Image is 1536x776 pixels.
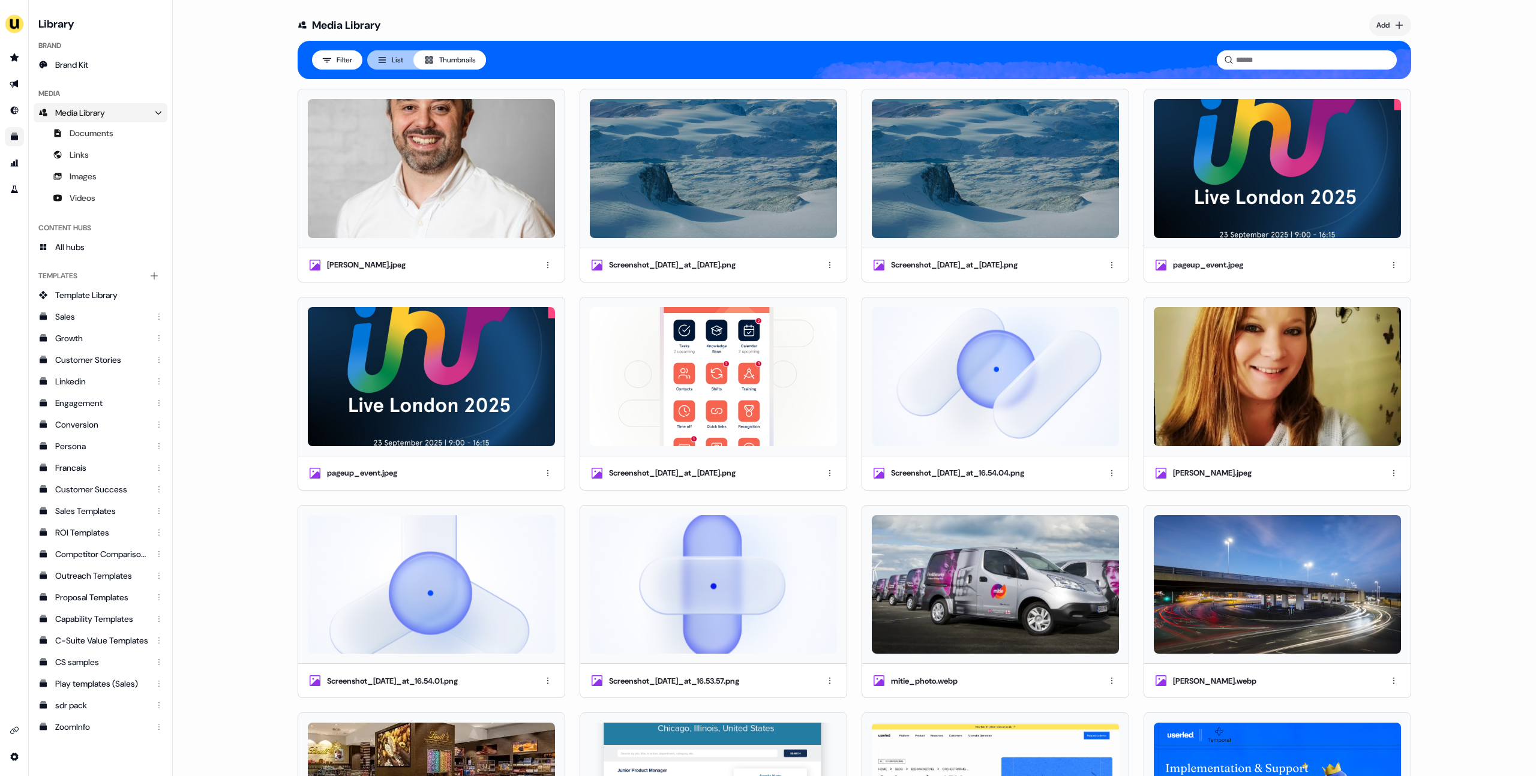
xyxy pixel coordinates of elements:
a: All hubs [34,237,167,257]
img: Screenshot_2025-09-22_at_17.12.18.png [872,99,1119,238]
img: pageup_event.jpeg [308,307,555,446]
button: Filter [312,50,362,70]
div: Customer Stories [55,354,148,366]
div: Templates [34,266,167,285]
a: Go to attribution [5,154,24,173]
a: Go to Inbound [5,101,24,120]
div: Proposal Templates [55,591,148,603]
div: Screenshot_[DATE]_at_[DATE].png [609,467,736,479]
a: Go to integrations [5,747,24,766]
div: [PERSON_NAME].jpeg [327,259,406,271]
a: Go to outbound experience [5,74,24,94]
a: CS samples [34,652,167,672]
div: CS samples [55,656,148,668]
div: Outreach Templates [55,570,148,582]
img: Screenshot_2025-09-22_at_17.01.12.png [590,307,837,446]
span: Images [70,170,97,182]
a: Persona [34,437,167,456]
div: Engagement [55,397,148,409]
div: [PERSON_NAME].webp [1173,675,1256,687]
div: Screenshot_[DATE]_at_[DATE].png [891,259,1018,271]
span: Links [70,149,89,161]
img: pageup_event.jpeg [1154,99,1401,238]
div: Growth [55,332,148,344]
button: Add [1369,14,1411,36]
a: Template Library [34,285,167,305]
img: mitie_photo.webp [872,515,1119,654]
a: Proposal Templates [34,588,167,607]
a: Engagement [34,393,167,413]
div: pageup_event.jpeg [327,467,397,479]
div: Screenshot_[DATE]_at_[DATE].png [609,259,736,271]
a: ZoomInfo [34,717,167,736]
a: Go to prospects [5,48,24,67]
div: Screenshot_[DATE]_at_16.53.57.png [609,675,739,687]
img: Octavius_photo.webp [1154,515,1401,654]
div: Sales [55,311,148,323]
button: List [367,50,413,70]
div: Francais [55,462,148,474]
a: sdr pack [34,696,167,715]
img: Screenshot_2025-09-22_at_16.54.01.png [308,515,555,654]
span: Documents [70,127,113,139]
a: Linkedin [34,372,167,391]
a: Francais [34,458,167,477]
div: ROI Templates [55,527,148,539]
a: Images [34,167,167,186]
div: mitie_photo.webp [891,675,958,687]
div: Content Hubs [34,218,167,237]
div: sdr pack [55,699,148,711]
div: C-Suite Value Templates [55,634,148,646]
img: sarah_pageup.jpeg [1154,307,1401,446]
a: Links [34,145,167,164]
img: Screenshot_2025-09-22_at_17.12.18.png [590,99,837,238]
div: Conversion [55,419,148,431]
span: Template Library [55,289,118,301]
a: ROI Templates [34,523,167,542]
span: All hubs [55,241,85,253]
div: Capability Templates [55,613,148,625]
a: Customer Success [34,480,167,499]
div: Play templates (Sales) [55,678,148,690]
div: Customer Success [55,483,148,495]
div: pageup_event.jpeg [1173,259,1243,271]
a: Competitor Comparisons [34,545,167,564]
div: Brand [34,36,167,55]
a: Capability Templates [34,609,167,628]
div: Persona [55,440,148,452]
a: Go to experiments [5,180,24,199]
a: Videos [34,188,167,207]
a: Growth [34,329,167,348]
div: Screenshot_[DATE]_at_16.54.04.png [891,467,1024,479]
a: Brand Kit [34,55,167,74]
div: Media [34,84,167,103]
h1: Media Library [298,14,381,36]
a: Sales Templates [34,501,167,521]
a: Go to integrations [5,721,24,740]
a: Customer Stories [34,350,167,369]
span: Brand Kit [55,59,88,71]
a: Go to templates [5,127,24,146]
a: Conversion [34,415,167,434]
div: Screenshot_[DATE]_at_16.54.01.png [327,675,458,687]
a: Documents [34,124,167,143]
img: chris_page_up.jpeg [308,99,555,238]
a: C-Suite Value Templates [34,631,167,650]
div: Sales Templates [55,505,148,517]
div: Competitor Comparisons [55,548,148,560]
a: Play templates (Sales) [34,674,167,693]
a: Outreach Templates [34,566,167,585]
h3: Library [34,14,167,31]
a: Media Library [34,103,167,122]
div: [PERSON_NAME].jpeg [1173,467,1252,479]
a: Sales [34,307,167,326]
img: Screenshot_2025-09-22_at_16.53.57.png [590,515,837,654]
span: Media Library [55,107,105,119]
img: Screenshot_2025-09-22_at_16.54.04.png [872,307,1119,446]
span: Videos [70,192,95,204]
div: ZoomInfo [55,721,148,733]
button: Thumbnails [413,50,486,70]
div: Linkedin [55,375,148,387]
